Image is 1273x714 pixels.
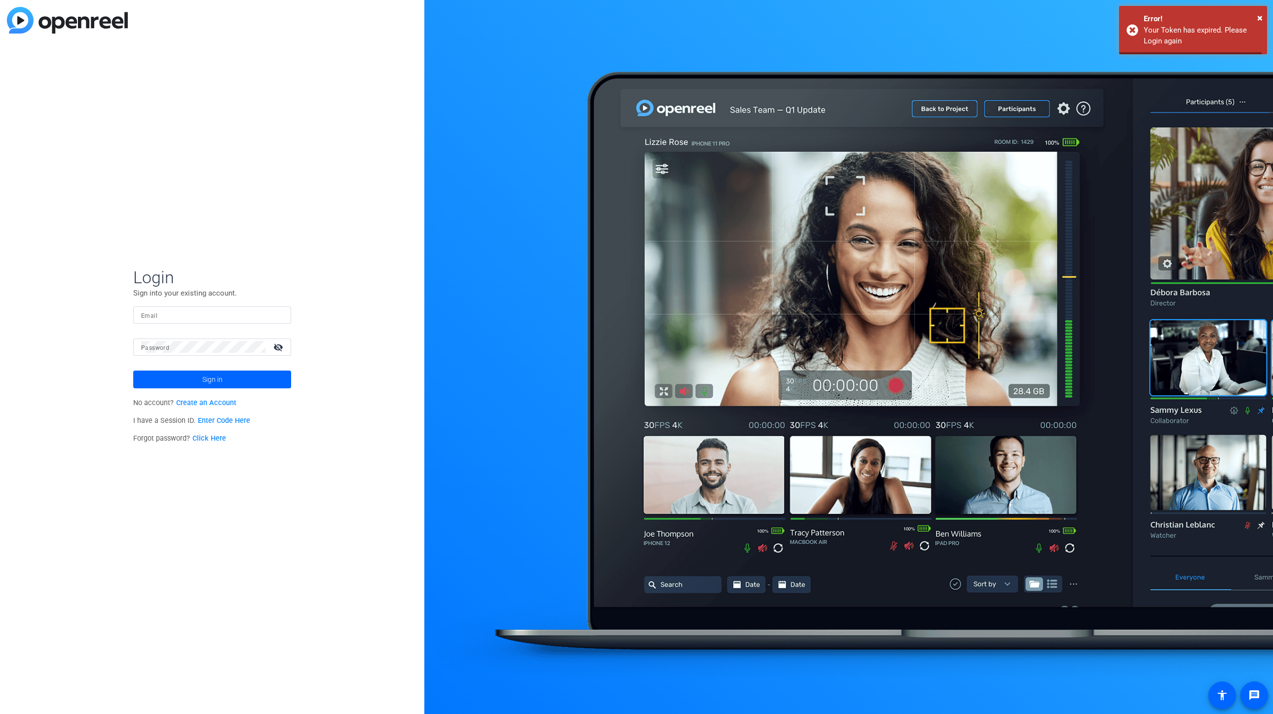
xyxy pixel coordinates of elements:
[1144,25,1260,47] div: Your Token has expired. Please Login again
[1248,689,1260,701] mat-icon: message
[133,267,291,288] span: Login
[133,434,226,443] span: Forgot password?
[1216,689,1228,701] mat-icon: accessibility
[192,434,226,443] a: Click Here
[1257,12,1263,24] span: ×
[141,344,169,351] mat-label: Password
[133,288,291,299] p: Sign into your existing account.
[198,416,250,425] a: Enter Code Here
[133,416,250,425] span: I have a Session ID.
[141,312,157,319] mat-label: Email
[267,340,291,354] mat-icon: visibility_off
[176,399,236,407] a: Create an Account
[1257,10,1263,25] button: Close
[133,399,236,407] span: No account?
[1144,13,1260,25] div: Error!
[141,309,283,321] input: Enter Email Address
[7,7,128,34] img: blue-gradient.svg
[133,371,291,388] button: Sign in
[202,367,223,392] span: Sign in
